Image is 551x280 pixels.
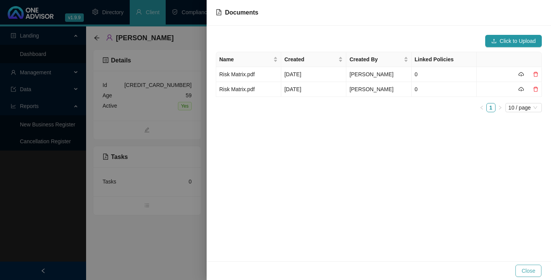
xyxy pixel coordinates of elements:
[477,103,486,112] li: Previous Page
[487,103,495,112] a: 1
[496,103,505,112] li: Next Page
[496,103,505,112] button: right
[515,265,541,277] button: Close
[485,35,542,47] button: uploadClick to Upload
[281,67,346,82] td: [DATE]
[533,72,538,77] span: delete
[216,9,222,15] span: file-pdf
[533,87,538,92] span: delete
[498,105,502,110] span: right
[518,72,524,77] span: cloud-download
[281,82,346,97] td: [DATE]
[505,103,542,112] div: Page Size
[522,267,535,275] span: Close
[509,103,539,112] span: 10 / page
[500,37,536,45] span: Click to Upload
[216,82,281,97] td: Risk Matrix.pdf
[479,105,484,110] span: left
[349,55,402,64] span: Created By
[412,82,477,97] td: 0
[225,9,258,16] span: Documents
[349,86,393,92] span: [PERSON_NAME]
[491,38,497,44] span: upload
[216,52,281,67] th: Name
[349,71,393,77] span: [PERSON_NAME]
[412,67,477,82] td: 0
[216,67,281,82] td: Risk Matrix.pdf
[486,103,496,112] li: 1
[281,52,346,67] th: Created
[477,103,486,112] button: left
[284,55,337,64] span: Created
[412,52,477,67] th: Linked Policies
[518,87,524,92] span: cloud-download
[346,52,411,67] th: Created By
[219,55,272,64] span: Name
